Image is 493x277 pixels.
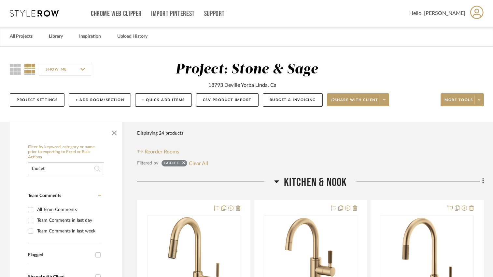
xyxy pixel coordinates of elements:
[409,9,465,17] span: Hello, [PERSON_NAME]
[441,93,484,106] button: More tools
[331,98,378,107] span: Share with client
[263,93,323,107] button: Budget & Invoicing
[208,81,276,89] div: 18793 Deville Yorba Linda, Ca
[37,215,100,226] div: Team Comments in last day
[37,226,100,236] div: Team Comments in last week
[49,32,63,41] a: Library
[176,63,318,76] div: Project: Stone & Sage
[28,252,92,258] div: Flagged
[69,93,131,107] button: + Add Room/Section
[28,145,104,160] h6: Filter by keyword, category or name prior to exporting to Excel or Bulk Actions
[108,125,121,138] button: Close
[137,160,158,167] div: Filtered by
[137,127,183,140] div: Displaying 24 products
[28,193,61,198] span: Team Comments
[91,11,142,17] a: Chrome Web Clipper
[137,148,179,156] button: Reorder Rooms
[444,98,473,107] span: More tools
[79,32,101,41] a: Inspiration
[145,148,179,156] span: Reorder Rooms
[10,93,64,107] button: Project Settings
[135,93,192,107] button: + Quick Add Items
[37,204,100,215] div: All Team Comments
[164,161,179,167] div: faucet
[204,11,225,17] a: Support
[28,162,104,175] input: Search within 24 results
[151,11,195,17] a: Import Pinterest
[189,159,208,167] button: Clear All
[327,93,389,106] button: Share with client
[196,93,259,107] button: CSV Product Import
[10,32,33,41] a: All Projects
[284,176,347,190] span: Kitchen & Nook
[117,32,148,41] a: Upload History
